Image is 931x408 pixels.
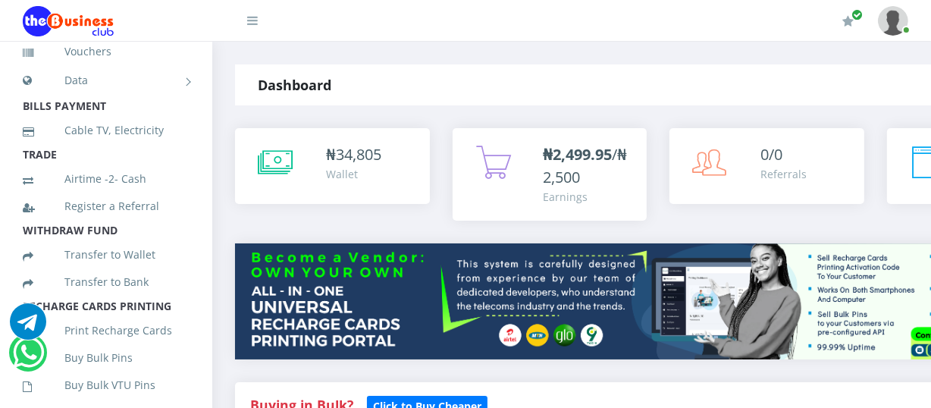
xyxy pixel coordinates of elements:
[544,144,613,165] b: ₦2,499.95
[23,368,190,403] a: Buy Bulk VTU Pins
[23,265,190,300] a: Transfer to Bank
[258,76,331,94] strong: Dashboard
[10,315,46,340] a: Chat for support
[23,34,190,69] a: Vouchers
[23,313,190,348] a: Print Recharge Cards
[336,144,381,165] span: 34,805
[842,15,854,27] i: Renew/Upgrade Subscription
[878,6,908,36] img: User
[544,189,632,205] div: Earnings
[326,143,381,166] div: ₦
[23,113,190,148] a: Cable TV, Electricity
[669,128,864,204] a: 0/0 Referrals
[235,128,430,204] a: ₦34,805 Wallet
[13,346,44,371] a: Chat for support
[453,128,647,221] a: ₦2,499.95/₦2,500 Earnings
[23,237,190,272] a: Transfer to Wallet
[23,341,190,375] a: Buy Bulk Pins
[23,189,190,224] a: Register a Referral
[23,61,190,99] a: Data
[760,166,807,182] div: Referrals
[23,162,190,196] a: Airtime -2- Cash
[851,9,863,20] span: Renew/Upgrade Subscription
[326,166,381,182] div: Wallet
[23,6,114,36] img: Logo
[760,144,782,165] span: 0/0
[544,144,628,187] span: /₦2,500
